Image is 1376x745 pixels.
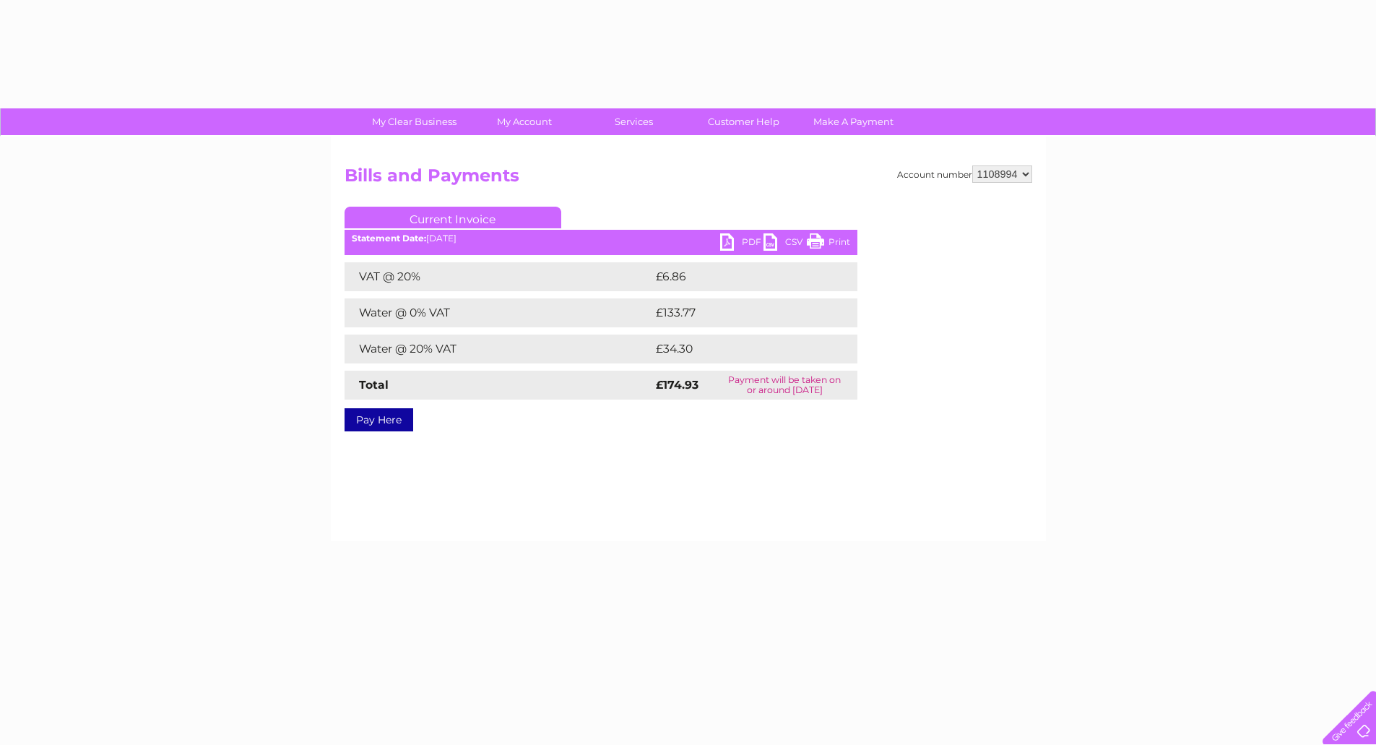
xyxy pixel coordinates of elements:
[345,207,561,228] a: Current Invoice
[684,108,803,135] a: Customer Help
[352,233,426,244] b: Statement Date:
[355,108,474,135] a: My Clear Business
[794,108,913,135] a: Make A Payment
[345,408,413,431] a: Pay Here
[345,298,652,327] td: Water @ 0% VAT
[656,378,698,392] strong: £174.93
[464,108,584,135] a: My Account
[359,378,389,392] strong: Total
[574,108,693,135] a: Services
[345,165,1032,193] h2: Bills and Payments
[712,371,857,400] td: Payment will be taken on or around [DATE]
[720,233,763,254] a: PDF
[897,165,1032,183] div: Account number
[652,298,830,327] td: £133.77
[763,233,807,254] a: CSV
[345,262,652,291] td: VAT @ 20%
[345,233,857,244] div: [DATE]
[652,335,828,363] td: £34.30
[652,262,824,291] td: £6.86
[345,335,652,363] td: Water @ 20% VAT
[807,233,850,254] a: Print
